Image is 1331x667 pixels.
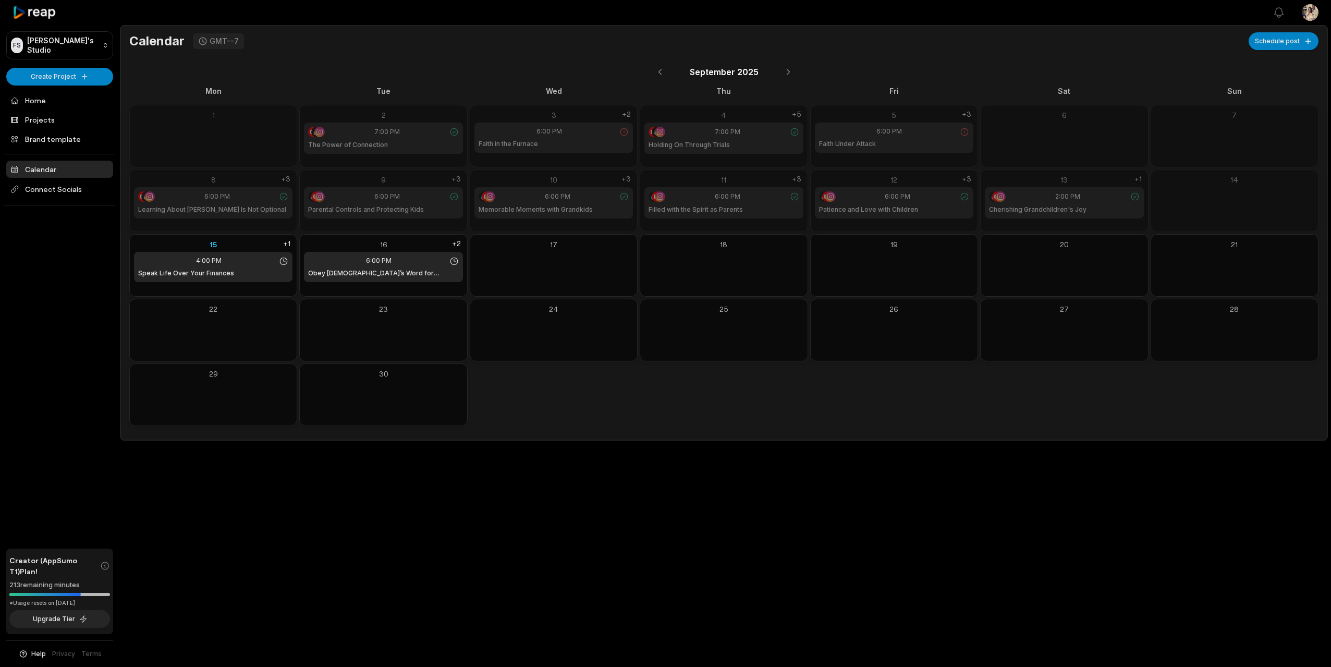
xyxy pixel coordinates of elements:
[366,256,392,265] span: 6:00 PM
[1155,174,1314,185] div: 14
[985,174,1143,185] div: 13
[479,139,538,149] h1: Faith in the Furnace
[989,205,1086,214] h1: Cherishing Grandchildren's Joy
[299,86,467,96] div: Tue
[304,174,462,185] div: 9
[1249,32,1318,50] button: Schedule post
[138,205,286,214] h1: Learning About [PERSON_NAME] Is Not Optional
[474,174,633,185] div: 10
[6,111,113,128] a: Projects
[1055,192,1080,201] span: 2:00 PM
[27,36,98,55] p: [PERSON_NAME]'s Studio
[876,127,902,136] span: 6:00 PM
[6,130,113,148] a: Brand template
[690,66,759,78] span: September 2025
[9,599,110,607] div: *Usage resets on [DATE]
[134,174,292,185] div: 8
[11,38,23,53] div: FS
[715,127,740,137] span: 7:00 PM
[52,649,75,659] a: Privacy
[545,192,570,201] span: 6:00 PM
[640,86,808,96] div: Thu
[134,110,292,120] div: 1
[9,580,110,590] div: 213 remaining minutes
[210,37,239,46] div: GMT--7
[649,205,743,214] h1: Filled with the Spirit as Parents
[304,110,462,120] div: 2
[1155,110,1314,120] div: 7
[6,161,113,178] a: Calendar
[479,205,593,214] h1: Memorable Moments with Grandkids
[6,180,113,199] span: Connect Socials
[815,174,973,185] div: 12
[470,86,638,96] div: Wed
[815,110,973,120] div: 5
[819,139,876,149] h1: Faith Under Attack
[819,205,918,214] h1: Patience and Love with Children
[204,192,230,201] span: 6:00 PM
[985,110,1143,120] div: 6
[980,86,1148,96] div: Sat
[9,555,100,577] span: Creator (AppSumo T1) Plan!
[810,86,978,96] div: Fri
[308,205,424,214] h1: Parental Controls and Protecting Kids
[18,649,46,659] button: Help
[129,86,297,96] div: Mon
[885,192,910,201] span: 6:00 PM
[134,239,292,250] div: 15
[536,127,562,136] span: 6:00 PM
[649,140,730,150] h1: Holding On Through Trials
[6,92,113,109] a: Home
[374,127,400,137] span: 7:00 PM
[374,192,400,201] span: 6:00 PM
[196,256,222,265] span: 4:00 PM
[304,239,462,250] div: 16
[644,110,803,120] div: 4
[31,649,46,659] span: Help
[81,649,102,659] a: Terms
[6,68,113,86] button: Create Project
[308,140,388,150] h1: The Power of Connection
[1151,86,1318,96] div: Sun
[715,192,740,201] span: 6:00 PM
[129,33,185,49] h1: Calendar
[474,110,633,120] div: 3
[9,610,110,628] button: Upgrade Tier
[308,269,458,278] h1: Obey [DEMOGRAPHIC_DATA]’s Word for Miracles
[138,269,234,278] h1: Speak Life Over Your Finances
[644,174,803,185] div: 11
